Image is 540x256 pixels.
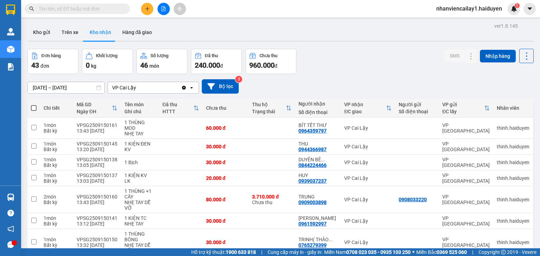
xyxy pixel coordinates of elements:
[416,248,467,256] span: Miền Bắc
[442,122,490,134] div: VP [GEOGRAPHIC_DATA]
[112,84,136,91] div: VP Cai Lậy
[324,248,411,256] span: Miền Nam
[205,53,218,58] div: Đã thu
[298,215,337,221] div: HỒNG NGỌC
[7,28,14,35] img: warehouse-icon
[344,218,392,224] div: VP Cai Lậy
[181,85,187,90] svg: Clear value
[399,102,435,107] div: Người gửi
[298,221,327,227] div: 0961592997
[275,63,277,69] span: đ
[344,160,392,165] div: VP Cai Lậy
[96,53,117,58] div: Khối lượng
[497,160,529,165] div: thinh.haiduyen
[344,109,386,114] div: ĐC giao
[444,49,465,62] button: SMS
[124,120,155,131] div: 1 THÙNG MOD
[44,194,70,200] div: 2 món
[261,248,262,256] span: |
[77,109,112,114] div: Ngày ĐH
[77,178,117,184] div: 13:03 [DATE]
[77,147,117,152] div: 13:20 [DATE]
[84,24,117,41] button: Kho nhận
[77,173,117,178] div: VPSG2509150137
[501,250,506,255] span: copyright
[298,194,337,200] div: TRUNG
[437,249,467,255] strong: 0369 525 060
[298,128,327,134] div: 0964359797
[206,197,245,202] div: 80.000 đ
[298,178,327,184] div: 0939037237
[259,53,277,58] div: Chưa thu
[157,3,170,15] button: file-add
[77,242,117,248] div: 13:32 [DATE]
[44,105,70,111] div: Chi tiết
[191,49,242,74] button: Đã thu240.000đ
[341,99,395,117] th: Toggle SortBy
[44,157,70,162] div: 1 món
[56,24,84,41] button: Trên xe
[77,162,117,168] div: 13:05 [DATE]
[44,215,70,221] div: 1 món
[41,53,61,58] div: Đơn hàng
[298,237,337,242] div: TRINH( THẢO DOLL)
[252,102,286,107] div: Thu hộ
[44,128,70,134] div: Bất kỳ
[442,237,490,248] div: VP [GEOGRAPHIC_DATA]
[77,128,117,134] div: 13:43 [DATE]
[226,249,256,255] strong: 1900 633 818
[124,231,155,242] div: 1 THÙNG BÔNG
[206,125,245,131] div: 60.000 đ
[124,160,155,165] div: 1 Bịch
[268,248,322,256] span: Cung cấp máy in - giấy in:
[252,194,291,205] div: Chưa thu
[7,210,14,216] span: question-circle
[516,3,518,8] span: 1
[206,105,245,111] div: Chưa thu
[162,109,193,114] div: HTTT
[442,173,490,184] div: VP [GEOGRAPHIC_DATA]
[442,194,490,205] div: VP [GEOGRAPHIC_DATA]
[497,125,529,131] div: thinh.haiduyen
[82,49,133,74] button: Khối lượng0kg
[515,3,520,8] sup: 1
[136,49,187,74] button: Số lượng46món
[298,141,337,147] div: THU
[162,102,193,107] div: Đã thu
[77,237,117,242] div: VPSG2509150150
[202,79,239,94] button: Bộ lọc
[77,221,117,227] div: 13:12 [DATE]
[442,141,490,152] div: VP [GEOGRAPHIC_DATA]
[77,157,117,162] div: VPSG2509150138
[321,157,325,162] span: ...
[298,101,337,107] div: Người nhận
[497,240,529,245] div: thinh.haiduyen
[298,162,327,168] div: 0844224466
[206,240,245,245] div: 30.000 đ
[249,61,275,69] span: 960.000
[298,157,337,162] div: DUYÊN BÊ VÀNG
[141,3,153,15] button: plus
[245,49,296,74] button: Chưa thu960.000đ
[44,178,70,184] div: Bất kỳ
[497,175,529,181] div: thinh.haiduyen
[124,200,155,211] div: NHẸ TAY DỄ VỠ
[124,215,155,221] div: 1 KIỆN TC
[206,160,245,165] div: 30.000 đ
[117,24,157,41] button: Hàng đã giao
[344,240,392,245] div: VP Cai Lậy
[344,102,386,107] div: VP nhận
[298,122,337,128] div: BÍT TẾT THƯ
[124,173,155,178] div: 1 KIỆN KV
[150,53,168,58] div: Số lượng
[44,237,70,242] div: 1 món
[191,248,256,256] span: Hỗ trợ kỹ thuật:
[344,197,392,202] div: VP Cai Lậy
[298,242,327,248] div: 0765279399
[159,99,202,117] th: Toggle SortBy
[252,109,286,114] div: Trạng thái
[149,63,159,69] span: món
[28,82,104,93] input: Select a date range.
[442,109,484,114] div: ĐC lấy
[40,63,49,69] span: đơn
